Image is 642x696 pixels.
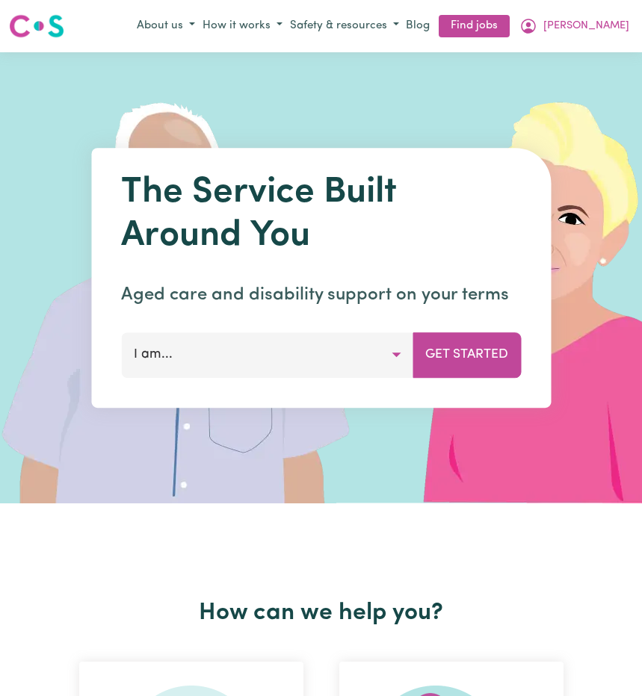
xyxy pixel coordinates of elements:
[413,332,521,377] button: Get Started
[9,9,64,43] a: Careseekers logo
[121,282,521,308] p: Aged care and disability support on your terms
[133,14,199,39] button: About us
[543,18,629,34] span: [PERSON_NAME]
[286,14,403,39] button: Safety & resources
[9,13,64,40] img: Careseekers logo
[516,13,633,39] button: My Account
[439,15,510,38] a: Find jobs
[403,15,433,38] a: Blog
[61,599,581,627] h2: How can we help you?
[121,332,413,377] button: I am...
[121,172,521,258] h1: The Service Built Around You
[199,14,286,39] button: How it works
